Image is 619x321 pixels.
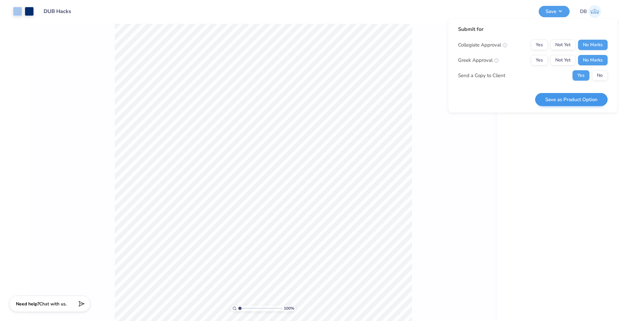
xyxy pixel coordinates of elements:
strong: Need help? [16,301,39,307]
button: Yes [531,55,548,65]
button: No Marks [578,40,608,50]
input: Untitled Design [39,5,86,18]
button: Not Yet [550,40,575,50]
div: Greek Approval [458,57,499,64]
div: Submit for [458,25,608,33]
button: Yes [531,40,548,50]
span: Chat with us. [39,301,67,307]
button: Yes [573,70,589,81]
button: Not Yet [550,55,575,65]
div: Collegiate Approval [458,41,507,49]
button: Save as Product Option [535,93,608,106]
div: Send a Copy to Client [458,72,505,79]
a: DB [580,5,601,18]
img: Deneil Betfarhad [588,5,601,18]
button: No [592,70,608,81]
span: DB [580,8,587,15]
span: 100 % [284,305,294,311]
button: Save [539,6,570,17]
button: No Marks [578,55,608,65]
